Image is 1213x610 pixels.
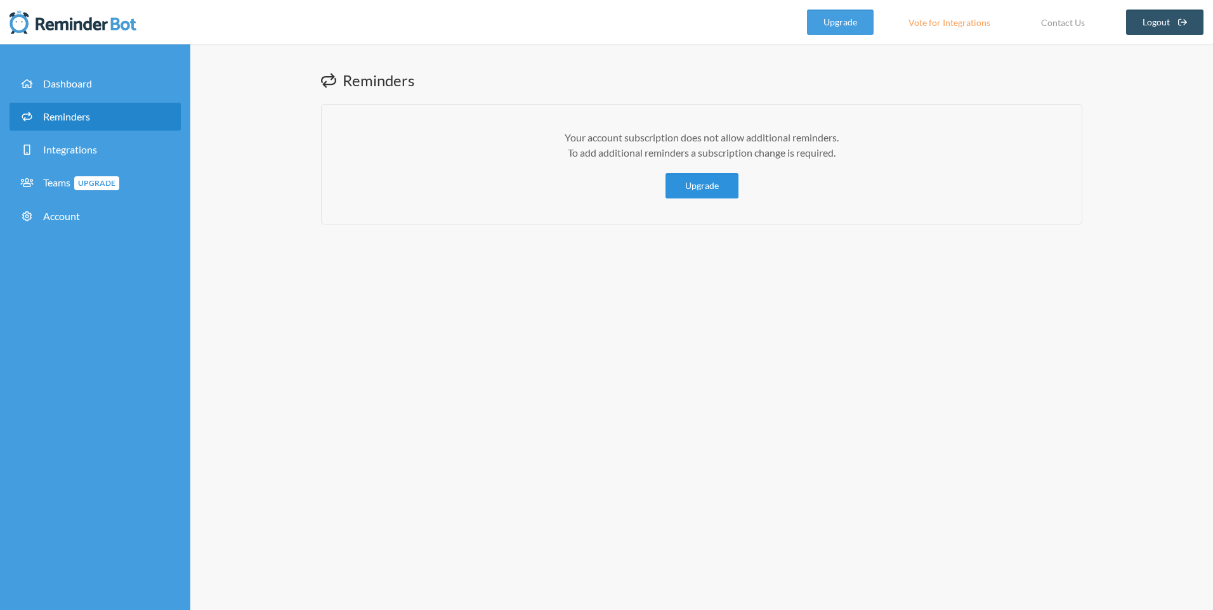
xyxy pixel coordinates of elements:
[10,169,181,197] a: TeamsUpgrade
[1126,10,1204,35] a: Logout
[10,70,181,98] a: Dashboard
[1025,10,1101,35] a: Contact Us
[43,176,119,188] span: Teams
[10,202,181,230] a: Account
[43,77,92,89] span: Dashboard
[43,210,80,222] span: Account
[10,103,181,131] a: Reminders
[10,10,136,35] img: Reminder Bot
[893,10,1006,35] a: Vote for Integrations
[74,176,119,190] span: Upgrade
[43,143,97,155] span: Integrations
[10,136,181,164] a: Integrations
[321,70,1082,91] h1: Reminders
[807,10,874,35] a: Upgrade
[666,173,738,198] a: Upgrade
[43,110,90,122] span: Reminders
[347,130,1056,160] p: Your account subscription does not allow additional reminders. To add additional reminders a subs...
